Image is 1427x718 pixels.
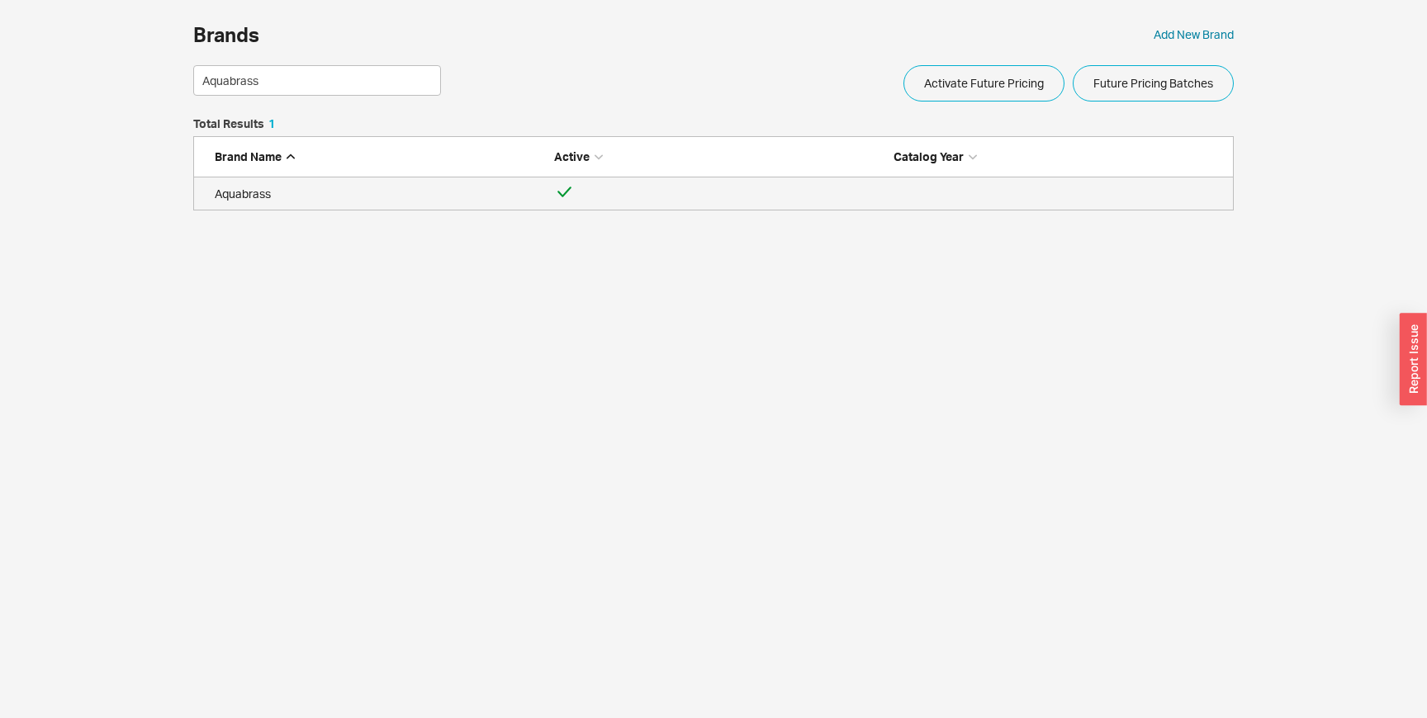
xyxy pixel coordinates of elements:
h5: Total Results [193,118,275,130]
div: Brand Name [215,149,546,165]
div: Aquabrass [215,186,546,202]
div: Catalog Year [894,149,1225,165]
span: 1 [268,116,275,130]
button: Activate Future Pricing [903,65,1064,102]
button: Future Pricing Batches [1073,65,1234,102]
span: Catalog Year [894,149,964,163]
a: Add New Brand [1154,26,1234,43]
div: Active [554,149,885,165]
span: Activate Future Pricing [924,73,1044,93]
div: grid [193,177,1234,210]
span: Future Pricing Batches [1093,73,1213,93]
h1: Brands [193,25,259,45]
a: Aquabrass [193,177,1234,210]
span: Active [554,149,590,163]
span: Brand Name [215,149,282,163]
input: Enter Search [193,65,441,96]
